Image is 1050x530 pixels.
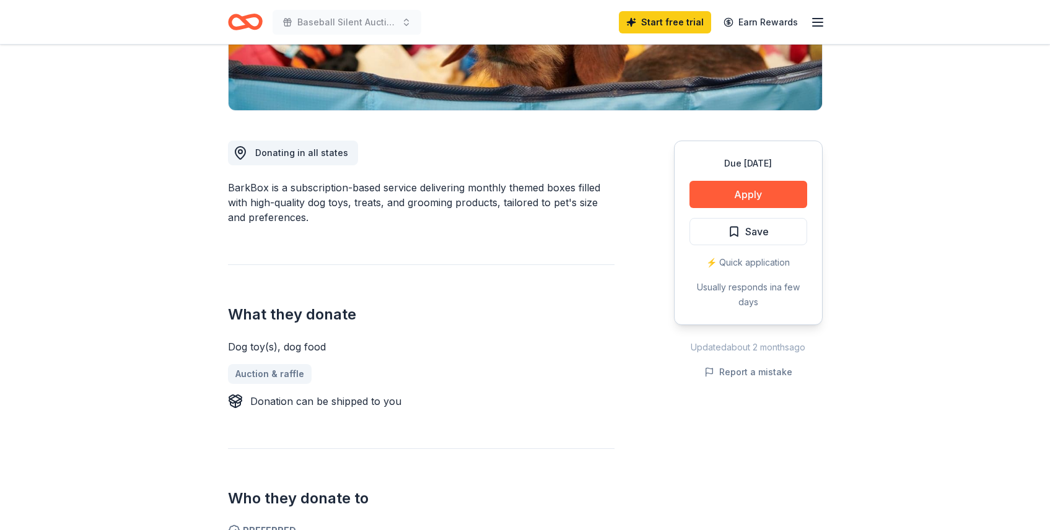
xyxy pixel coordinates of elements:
[689,181,807,208] button: Apply
[228,339,615,354] div: Dog toy(s), dog food
[689,156,807,171] div: Due [DATE]
[273,10,421,35] button: Baseball Silent Auction
[228,364,312,384] a: Auction & raffle
[250,394,401,409] div: Donation can be shipped to you
[228,7,263,37] a: Home
[619,11,711,33] a: Start free trial
[689,280,807,310] div: Usually responds in a few days
[228,489,615,508] h2: Who they donate to
[745,224,769,240] span: Save
[674,340,823,355] div: Updated about 2 months ago
[255,147,348,158] span: Donating in all states
[228,305,615,324] h2: What they donate
[689,255,807,270] div: ⚡️ Quick application
[716,11,805,33] a: Earn Rewards
[704,365,792,380] button: Report a mistake
[228,180,615,225] div: BarkBox is a subscription-based service delivering monthly themed boxes filled with high-quality ...
[689,218,807,245] button: Save
[297,15,396,30] span: Baseball Silent Auction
